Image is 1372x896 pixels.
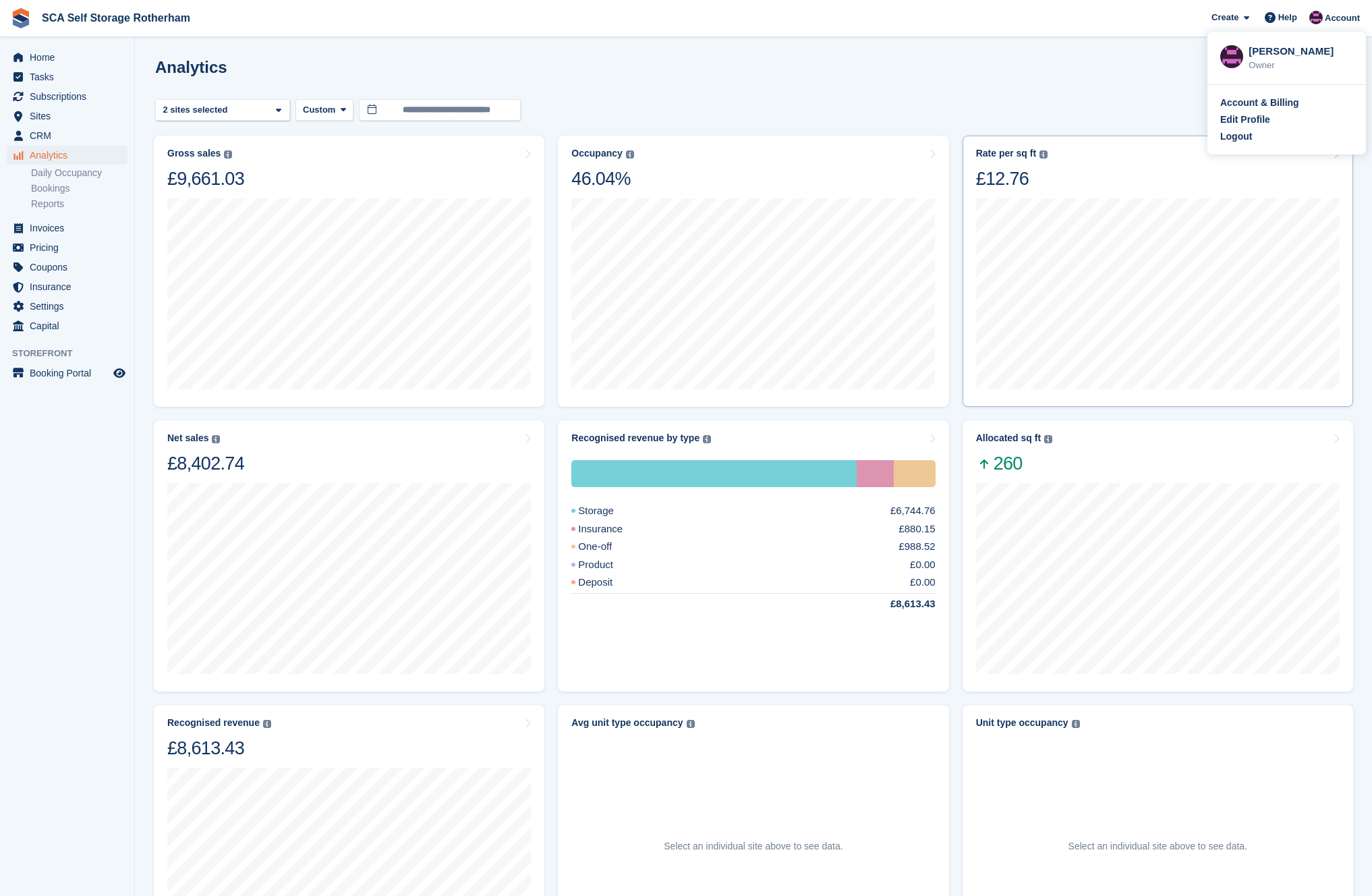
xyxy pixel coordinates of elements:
div: Allocated sq ft [976,432,1041,444]
a: menu [7,67,127,86]
div: One-off [571,539,644,555]
img: icon-info-grey-7440780725fd019a000dd9b08b2336e03edf1995a4989e88bcd33f0948082b44.svg [1044,435,1052,443]
div: Deposit [571,575,645,590]
div: One-off [894,460,936,487]
button: Custom [295,99,353,121]
div: £0.00 [910,575,936,590]
div: Occupancy [571,148,622,159]
a: Preview store [111,365,127,381]
span: Pricing [30,238,111,257]
a: Reports [31,198,127,211]
a: menu [7,48,127,67]
div: £880.15 [898,522,935,537]
div: Insurance [571,522,655,537]
a: menu [7,126,127,145]
a: menu [7,87,127,106]
span: CRM [30,126,111,145]
a: menu [7,219,127,237]
span: Help [1278,11,1297,24]
div: Owner [1249,59,1353,72]
img: Dale Chapman [1309,11,1323,24]
img: icon-info-grey-7440780725fd019a000dd9b08b2336e03edf1995a4989e88bcd33f0948082b44.svg [1072,720,1080,728]
a: Logout [1220,130,1353,144]
img: icon-info-grey-7440780725fd019a000dd9b08b2336e03edf1995a4989e88bcd33f0948082b44.svg [626,150,634,159]
div: £8,613.43 [167,737,271,760]
div: Recognised revenue [167,717,260,729]
div: £12.76 [976,167,1048,190]
div: Net sales [167,432,208,444]
a: Account & Billing [1220,96,1353,110]
div: £988.52 [898,539,935,555]
div: [PERSON_NAME] [1249,44,1353,56]
span: Coupons [30,258,111,277]
span: Account [1325,11,1360,25]
div: Logout [1220,130,1252,144]
div: Gross sales [167,148,221,159]
div: £8,613.43 [858,596,936,612]
div: Unit type occupancy [976,717,1068,729]
img: icon-info-grey-7440780725fd019a000dd9b08b2336e03edf1995a4989e88bcd33f0948082b44.svg [263,720,271,728]
div: £9,661.03 [167,167,244,190]
a: Edit Profile [1220,113,1353,127]
img: icon-info-grey-7440780725fd019a000dd9b08b2336e03edf1995a4989e88bcd33f0948082b44.svg [703,435,711,443]
a: menu [7,107,127,125]
p: Select an individual site above to see data. [1068,839,1247,853]
p: Select an individual site above to see data. [664,839,842,853]
span: Capital [30,316,111,335]
span: Custom [303,103,335,117]
div: Account & Billing [1220,96,1299,110]
span: Subscriptions [30,87,111,106]
a: menu [7,364,127,383]
img: icon-info-grey-7440780725fd019a000dd9b08b2336e03edf1995a4989e88bcd33f0948082b44.svg [687,720,695,728]
span: Tasks [30,67,111,86]
div: £8,402.74 [167,452,244,475]
div: Recognised revenue by type [571,432,699,444]
span: Settings [30,297,111,316]
div: Storage [571,460,856,487]
div: 46.04% [571,167,633,190]
span: Sites [30,107,111,125]
span: Home [30,48,111,67]
img: icon-info-grey-7440780725fd019a000dd9b08b2336e03edf1995a4989e88bcd33f0948082b44.svg [1039,150,1048,159]
div: Storage [571,503,646,519]
div: Edit Profile [1220,113,1270,127]
a: menu [7,316,127,335]
div: Avg unit type occupancy [571,717,683,729]
span: Create [1211,11,1238,24]
h2: Analytics [155,58,227,76]
div: £6,744.76 [890,503,936,519]
a: menu [7,238,127,257]
span: Invoices [30,219,111,237]
span: Insurance [30,277,111,296]
div: £0.00 [910,557,936,573]
a: Daily Occupancy [31,167,127,179]
a: menu [7,146,127,165]
div: Product [571,557,646,573]
img: icon-info-grey-7440780725fd019a000dd9b08b2336e03edf1995a4989e88bcd33f0948082b44.svg [212,435,220,443]
a: menu [7,258,127,277]
a: SCA Self Storage Rotherham [36,7,196,29]
img: icon-info-grey-7440780725fd019a000dd9b08b2336e03edf1995a4989e88bcd33f0948082b44.svg [224,150,232,159]
a: Bookings [31,182,127,195]
img: Dale Chapman [1220,45,1243,68]
span: Analytics [30,146,111,165]
a: menu [7,277,127,296]
div: Insurance [857,460,894,487]
span: 260 [976,452,1052,475]
img: stora-icon-8386f47178a22dfd0bd8f6a31ec36ba5ce8667c1dd55bd0f319d3a0aa187defe.svg [11,8,31,28]
div: Rate per sq ft [976,148,1036,159]
div: 2 sites selected [161,103,233,117]
a: menu [7,297,127,316]
span: Storefront [12,347,134,360]
span: Booking Portal [30,364,111,383]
